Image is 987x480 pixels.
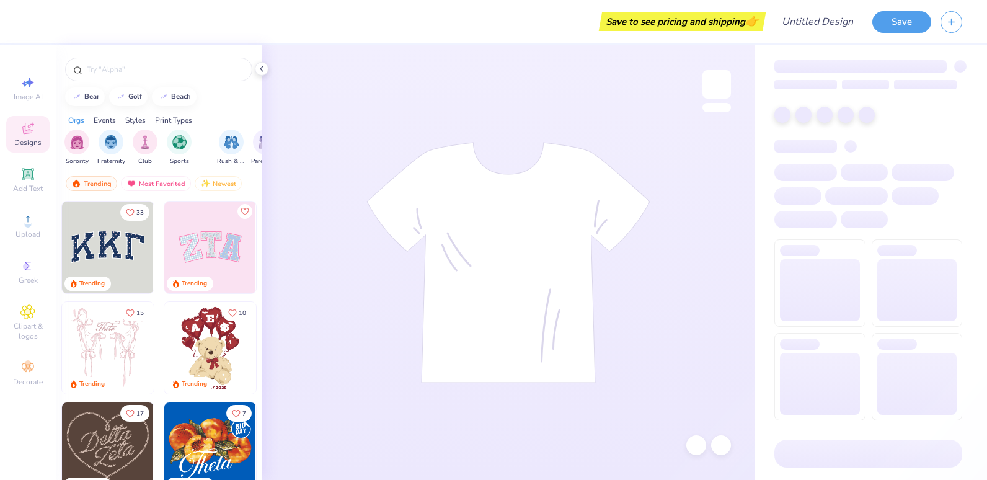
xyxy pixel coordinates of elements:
[251,130,280,166] button: filter button
[255,202,347,293] img: 5ee11766-d822-42f5-ad4e-763472bf8dcf
[170,157,189,166] span: Sports
[182,380,207,389] div: Trending
[120,304,149,321] button: Like
[217,130,246,166] div: filter for Rush & Bid
[155,115,192,126] div: Print Types
[164,302,256,394] img: 587403a7-0594-4a7f-b2bd-0ca67a3ff8dd
[164,202,256,293] img: 9980f5e8-e6a1-4b4a-8839-2b0e9349023c
[62,202,154,293] img: 3b9aba4f-e317-4aa7-a679-c95a879539bd
[104,135,118,149] img: Fraternity Image
[64,130,89,166] button: filter button
[745,14,759,29] span: 👉
[71,179,81,188] img: trending.gif
[171,93,191,100] div: beach
[255,302,347,394] img: e74243e0-e378-47aa-a400-bc6bcb25063a
[195,176,242,191] div: Newest
[62,302,154,394] img: 83dda5b0-2158-48ca-832c-f6b4ef4c4536
[366,142,650,383] img: tee-skeleton.svg
[172,135,187,149] img: Sports Image
[125,115,146,126] div: Styles
[64,130,89,166] div: filter for Sorority
[242,411,246,417] span: 7
[14,92,43,102] span: Image AI
[13,377,43,387] span: Decorate
[116,93,126,100] img: trend_line.gif
[65,87,105,106] button: bear
[223,304,252,321] button: Like
[109,87,148,106] button: golf
[224,135,239,149] img: Rush & Bid Image
[97,130,125,166] button: filter button
[128,93,142,100] div: golf
[772,9,863,34] input: Untitled Design
[153,302,245,394] img: d12a98c7-f0f7-4345-bf3a-b9f1b718b86e
[167,130,192,166] button: filter button
[217,130,246,166] button: filter button
[97,157,125,166] span: Fraternity
[167,130,192,166] div: filter for Sports
[6,321,50,341] span: Clipart & logos
[97,130,125,166] div: filter for Fraternity
[70,135,84,149] img: Sorority Image
[237,204,252,219] button: Like
[79,279,105,288] div: Trending
[226,405,252,422] button: Like
[152,87,197,106] button: beach
[153,202,245,293] img: edfb13fc-0e43-44eb-bea2-bf7fc0dd67f9
[138,135,152,149] img: Club Image
[259,135,273,149] img: Parent's Weekend Image
[200,179,210,188] img: Newest.gif
[66,176,117,191] div: Trending
[79,380,105,389] div: Trending
[251,157,280,166] span: Parent's Weekend
[602,12,763,31] div: Save to see pricing and shipping
[872,11,931,33] button: Save
[136,310,144,316] span: 15
[251,130,280,166] div: filter for Parent's Weekend
[19,275,38,285] span: Greek
[217,157,246,166] span: Rush & Bid
[136,411,144,417] span: 17
[86,63,244,76] input: Try "Alpha"
[133,130,157,166] button: filter button
[13,184,43,193] span: Add Text
[159,93,169,100] img: trend_line.gif
[14,138,42,148] span: Designs
[138,157,152,166] span: Club
[120,204,149,221] button: Like
[72,93,82,100] img: trend_line.gif
[126,179,136,188] img: most_fav.gif
[84,93,99,100] div: bear
[68,115,84,126] div: Orgs
[121,176,191,191] div: Most Favorited
[182,279,207,288] div: Trending
[133,130,157,166] div: filter for Club
[15,229,40,239] span: Upload
[94,115,116,126] div: Events
[120,405,149,422] button: Like
[66,157,89,166] span: Sorority
[239,310,246,316] span: 10
[136,210,144,216] span: 33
